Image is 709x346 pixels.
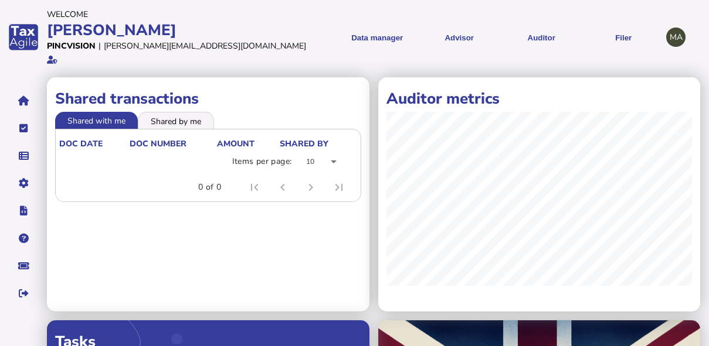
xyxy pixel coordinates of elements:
h1: Auditor metrics [386,88,693,109]
button: Shows a dropdown of Data manager options [340,23,414,52]
button: Previous page [269,173,297,201]
div: doc number [130,138,216,149]
div: Amount [217,138,255,149]
div: shared by [280,138,355,149]
button: Next page [297,173,325,201]
div: Pincvision [47,40,96,52]
menu: navigate products [317,23,660,52]
button: Raise a support ticket [11,253,36,278]
div: [PERSON_NAME][EMAIL_ADDRESS][DOMAIN_NAME] [104,40,306,52]
div: 0 of 0 [198,181,221,193]
h1: Shared transactions [55,88,361,109]
button: Sign out [11,281,36,306]
div: [PERSON_NAME] [47,20,311,40]
li: Shared by me [138,112,214,128]
button: Auditor [504,23,578,52]
button: First page [240,173,269,201]
button: Data manager [11,143,36,168]
div: doc date [59,138,128,149]
button: Last page [325,173,353,201]
i: Data manager [19,156,29,156]
li: Shared with me [55,112,138,128]
button: Tasks [11,116,36,141]
div: Amount [217,138,279,149]
button: Shows a dropdown of VAT Advisor options [422,23,496,52]
div: doc number [130,138,186,149]
button: Developer hub links [11,198,36,223]
div: Welcome [47,9,311,20]
div: doc date [59,138,103,149]
button: Manage settings [11,171,36,196]
div: shared by [280,138,328,149]
div: | [99,40,101,52]
button: Home [11,88,36,113]
i: Email verified [47,56,57,64]
div: Profile settings [666,28,686,47]
button: Help pages [11,226,36,251]
button: Filer [586,23,660,52]
div: Items per page: [232,156,292,167]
